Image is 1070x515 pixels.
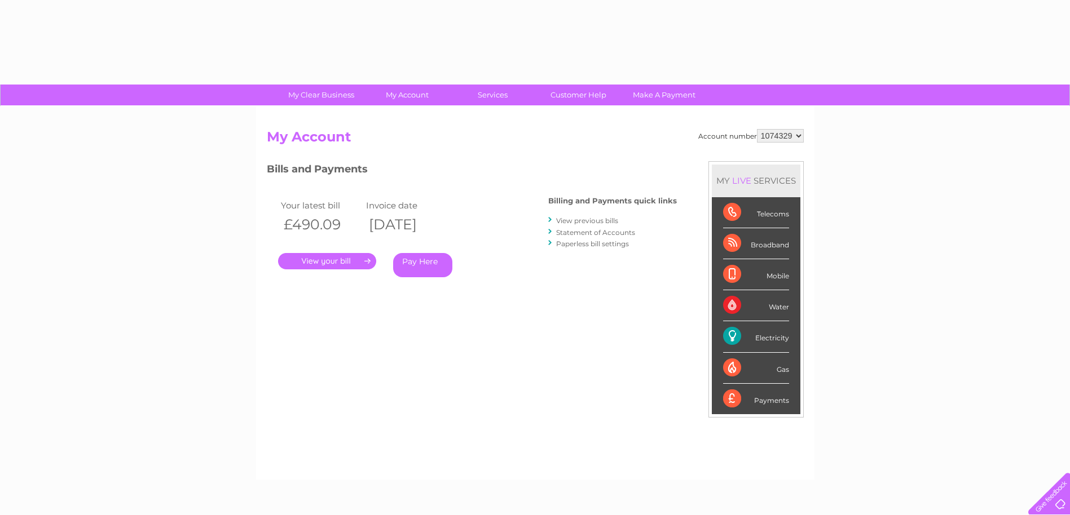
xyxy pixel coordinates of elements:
div: MY SERVICES [712,165,800,197]
h2: My Account [267,129,804,150]
a: Services [446,85,539,105]
div: Water [723,290,789,321]
a: Pay Here [393,253,452,277]
a: Paperless bill settings [556,239,629,248]
td: Invoice date [363,198,448,213]
div: Payments [723,384,789,414]
a: . [278,253,376,269]
div: Electricity [723,321,789,352]
h4: Billing and Payments quick links [548,197,677,205]
a: My Clear Business [275,85,368,105]
a: View previous bills [556,216,618,225]
div: Gas [723,353,789,384]
div: Telecoms [723,197,789,228]
th: £490.09 [278,213,363,236]
a: My Account [360,85,453,105]
div: LIVE [730,175,754,186]
div: Account number [698,129,804,143]
h3: Bills and Payments [267,161,677,181]
a: Make A Payment [618,85,711,105]
a: Customer Help [532,85,625,105]
a: Statement of Accounts [556,228,635,237]
div: Mobile [723,259,789,290]
div: Broadband [723,228,789,259]
th: [DATE] [363,213,448,236]
td: Your latest bill [278,198,363,213]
